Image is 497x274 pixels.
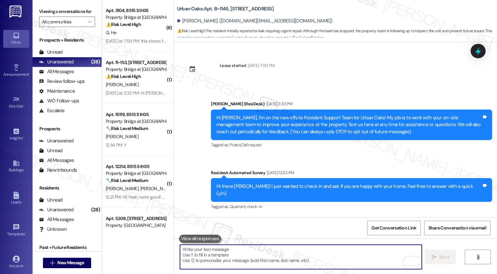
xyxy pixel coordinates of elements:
[90,57,102,67] div: (28)
[39,7,95,17] label: Viewing conversations for
[33,125,102,132] div: Prospects
[39,216,74,223] div: All Messages
[211,202,492,211] div: Tagged as:
[106,66,166,73] div: Property: Bridge at [GEOGRAPHIC_DATA]
[106,73,141,79] strong: ⚠️ Risk Level: High
[140,186,173,191] span: [PERSON_NAME]
[39,107,64,114] div: Escalate
[3,158,29,175] a: Buildings
[39,157,74,164] div: All Messages
[177,18,333,24] div: [PERSON_NAME]. ([DOMAIN_NAME][EMAIL_ADDRESS][DOMAIN_NAME])
[3,190,29,207] a: Leads
[39,197,62,203] div: Unread
[106,118,166,125] div: Property: Bridge at [GEOGRAPHIC_DATA]
[3,30,29,47] a: Inbox
[106,111,166,118] div: Apt. 15119, 8515 S IH35
[106,142,126,148] div: 12:34 PM: Y
[3,254,29,271] a: Account
[230,204,262,209] span: Quarterly check-in
[106,170,166,177] div: Property: Bridge at [GEOGRAPHIC_DATA]
[106,38,255,44] div: [DATE] at 7:59 PM: this shows for the $450 admin/application fee that was paid
[428,225,486,231] span: Share Conversation via email
[39,98,79,104] div: WO Follow-ups
[106,222,166,229] div: Property: [GEOGRAPHIC_DATA]
[22,135,23,139] span: •
[106,7,166,14] div: Apt. 3104, 8515 S IH35
[106,21,141,27] strong: ⚠️ Risk Level: High
[33,244,102,251] div: Past + Future Residents
[9,6,23,18] img: ResiDesk Logo
[265,100,293,107] div: [DATE] 3:33 PM
[371,225,416,231] span: Get Conversation Link
[106,59,166,66] div: Apt. 11~153, [STREET_ADDRESS]
[33,37,102,44] div: Prospects + Residents
[23,103,24,108] span: •
[106,194,354,200] div: 12:21 PM: Hi! Yeah, we're good! Thank you. I did intend to call maintenance [DATE] though. Our po...
[265,169,294,176] div: [DATE] 12:33 PM
[211,140,492,150] div: Tagged as:
[220,62,246,69] div: Lease started
[29,71,30,76] span: •
[216,114,482,135] div: Hi [PERSON_NAME], I’m on the new offsite Resident Support Team for Urban Oaks! My job is to work ...
[39,88,75,95] div: Maintenance
[39,68,74,75] div: All Messages
[57,259,84,266] span: New Message
[425,250,456,264] button: Send
[33,185,102,191] div: Residents
[106,134,138,139] span: [PERSON_NAME]
[106,30,117,35] span: Q. He
[106,125,148,131] strong: 🔧 Risk Level: Medium
[211,100,492,110] div: [PERSON_NAME] (ResiDesk)
[39,167,77,174] div: New Inbounds
[39,49,62,56] div: Unread
[177,28,205,33] strong: ⚠️ Risk Level: High
[180,245,422,269] textarea: To enrich screen reader interactions, please activate Accessibility in Grammarly extension settings
[50,260,55,266] i: 
[177,28,497,42] span: : The resident initially reported a leak requiring urgent repair. Although the leak has stopped, ...
[42,17,85,27] input: All communities
[88,19,91,24] i: 
[106,82,138,87] span: [PERSON_NAME]
[39,137,74,144] div: Unanswered
[106,177,148,183] strong: 🔧 Risk Level: Medium
[106,14,166,21] div: Property: Bridge at [GEOGRAPHIC_DATA]
[39,147,62,154] div: Unread
[424,221,490,235] button: Share Conversation via email
[90,205,102,215] div: (28)
[177,6,274,12] b: Urban Oaks: Apt. B~1145, [STREET_ADDRESS]
[230,142,241,148] span: Praise ,
[241,142,262,148] span: Call request
[39,226,67,233] div: Unknown
[432,254,436,260] i: 
[39,206,74,213] div: Unanswered
[216,183,482,197] div: Hi there [PERSON_NAME]! I just wanted to check in and ask if you are happy with your home. Feel f...
[211,169,492,178] div: Residesk Automated Survey
[106,215,166,222] div: Apt. 5208, [STREET_ADDRESS]
[43,258,91,268] button: New Message
[367,221,421,235] button: Get Conversation Link
[39,59,74,65] div: Unanswered
[246,62,274,69] div: [DATE] 7:00 PM
[476,254,480,260] i: 
[25,231,26,235] span: •
[439,254,449,260] span: Send
[3,222,29,239] a: Templates •
[106,186,140,191] span: [PERSON_NAME]
[106,90,366,96] div: [DATE] at 3:33 PM: Hi [PERSON_NAME] - can you please remove the $400 month to month fee and I wil...
[106,163,166,170] div: Apt. 12214, 8515 S IH35
[3,94,29,111] a: Site Visit •
[3,126,29,143] a: Insights •
[39,78,85,85] div: Review follow-ups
